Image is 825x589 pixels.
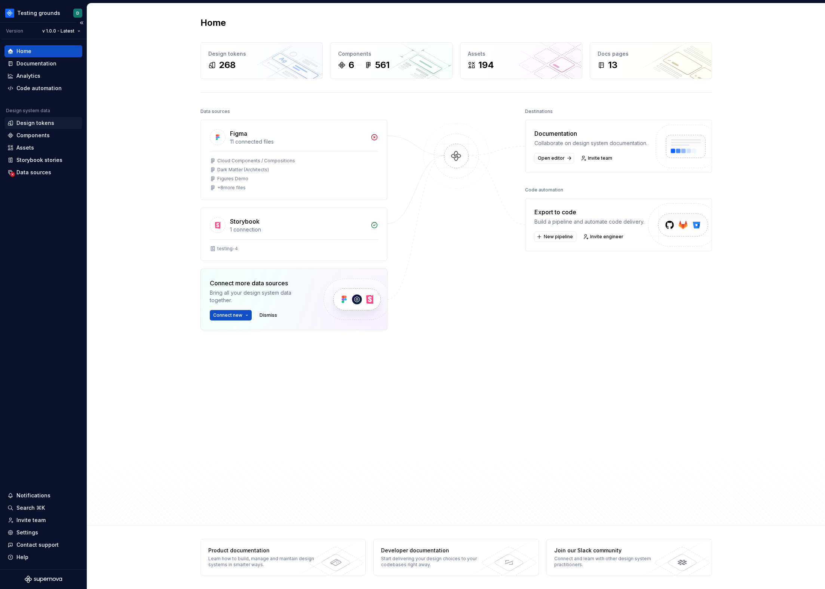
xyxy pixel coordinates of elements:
[1,5,85,21] button: Testing groundsD
[4,142,82,154] a: Assets
[4,70,82,82] a: Analytics
[260,312,277,318] span: Dismiss
[76,18,87,28] button: Collapse sidebar
[4,539,82,551] button: Contact support
[200,17,226,29] h2: Home
[16,553,28,561] div: Help
[579,153,616,163] a: Invite team
[381,547,490,554] div: Developer documentation
[39,26,84,36] button: v 1.0.0 - Latest
[349,59,354,71] div: 6
[468,50,574,58] div: Assets
[217,185,246,191] div: + 8 more files
[16,516,46,524] div: Invite team
[534,139,647,147] div: Collaborate on design system documentation.
[208,556,317,568] div: Learn how to build, manage and maintain design systems in smarter ways.
[200,539,366,576] a: Product documentationLearn how to build, manage and maintain design systems in smarter ways.
[76,10,79,16] div: D
[4,527,82,539] a: Settings
[554,556,663,568] div: Connect and learn with other design system practitioners.
[4,117,82,129] a: Design tokens
[16,60,56,67] div: Documentation
[330,42,453,79] a: Components6561
[381,556,490,568] div: Start delivering your design choices to your codebases right away.
[525,106,553,117] div: Destinations
[525,185,563,195] div: Code automation
[210,279,311,288] div: Connect more data sources
[200,42,323,79] a: Design tokens268
[4,490,82,501] button: Notifications
[217,167,269,173] div: Dark Matter (Architects)
[554,547,663,554] div: Join our Slack community
[590,234,623,240] span: Invite engineer
[4,551,82,563] button: Help
[4,502,82,514] button: Search ⌘K
[230,129,247,138] div: Figma
[16,72,40,80] div: Analytics
[373,539,539,576] a: Developer documentationStart delivering your design choices to your codebases right away.
[478,59,494,71] div: 194
[4,58,82,70] a: Documentation
[208,547,317,554] div: Product documentation
[608,59,617,71] div: 13
[16,47,31,55] div: Home
[217,176,248,182] div: Figures Demo
[538,155,565,161] span: Open editor
[534,231,576,242] button: New pipeline
[17,9,60,17] div: Testing grounds
[16,144,34,151] div: Assets
[460,42,582,79] a: Assets194
[534,218,644,226] div: Build a pipeline and automate code delivery.
[5,9,14,18] img: 87691e09-aac2-46b6-b153-b9fe4eb63333.png
[230,138,366,145] div: 11 connected files
[581,231,627,242] a: Invite engineer
[6,108,50,114] div: Design system data
[200,120,387,200] a: Figma11 connected filesCloud Components / CompositionsDark Matter (Architects)Figures Demo+8more ...
[4,166,82,178] a: Data sources
[230,217,260,226] div: Storybook
[16,492,50,499] div: Notifications
[16,169,51,176] div: Data sources
[546,539,712,576] a: Join our Slack communityConnect and learn with other design system practitioners.
[590,42,712,79] a: Docs pages13
[217,246,238,252] div: testing-4
[213,312,242,318] span: Connect new
[42,28,74,34] span: v 1.0.0 - Latest
[375,59,390,71] div: 561
[16,119,54,127] div: Design tokens
[208,50,315,58] div: Design tokens
[200,106,230,117] div: Data sources
[4,514,82,526] a: Invite team
[534,208,644,217] div: Export to code
[588,155,612,161] span: Invite team
[210,310,252,320] button: Connect new
[16,132,50,139] div: Components
[16,85,62,92] div: Code automation
[4,129,82,141] a: Components
[217,158,295,164] div: Cloud Components / Compositions
[4,154,82,166] a: Storybook stories
[230,226,366,233] div: 1 connection
[544,234,573,240] span: New pipeline
[534,129,647,138] div: Documentation
[6,28,23,34] div: Version
[534,153,574,163] a: Open editor
[338,50,445,58] div: Components
[16,504,45,512] div: Search ⌘K
[200,208,387,261] a: Storybook1 connectiontesting-4
[25,576,62,583] svg: Supernova Logo
[4,82,82,94] a: Code automation
[210,289,311,304] div: Bring all your design system data together.
[4,45,82,57] a: Home
[16,156,62,164] div: Storybook stories
[598,50,704,58] div: Docs pages
[219,59,236,71] div: 268
[256,310,280,320] button: Dismiss
[16,541,59,549] div: Contact support
[16,529,38,536] div: Settings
